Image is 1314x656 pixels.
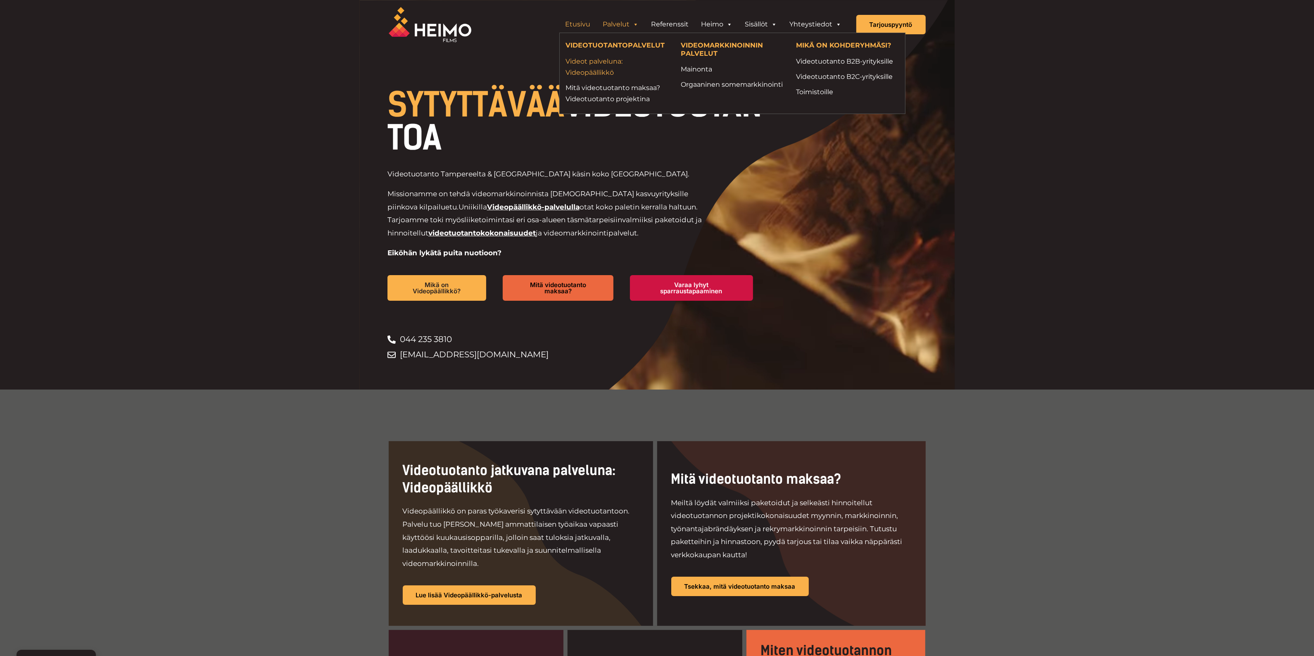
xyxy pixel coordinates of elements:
a: Yhteystiedot [784,16,848,33]
span: SYTYTTÄVÄÄ [387,85,564,125]
span: Uniikilla [459,203,487,211]
a: Videotuotanto B2C-yrityksille [796,71,899,82]
p: Meiltä löydät valmiiksi paketoidut ja selkeästi hinnoitellut videotuotannon projektikokonaisuudet... [671,497,912,562]
a: Tsekkaa, mitä videotuotanto maksaa [671,577,809,596]
a: Toimistoille [796,86,899,97]
span: Tsekkaa, mitä videotuotanto maksaa [684,583,796,589]
p: Videopäällikkö on paras työkaverisi sytyttävään videotuotantoon. Palvelu tuo [PERSON_NAME] ammatt... [403,505,639,570]
a: Palvelut [597,16,645,33]
span: Mitä videotuotanto maksaa? [516,282,600,294]
strong: Eiköhän lykätä puita nuotioon? [387,249,501,257]
span: 044 235 3810 [398,332,452,347]
a: Sisällöt [739,16,784,33]
a: Varaa lyhyt sparraustapaaminen [630,275,753,301]
a: Etusivu [559,16,597,33]
a: Videotuotanto B2B-yrityksille [796,56,899,67]
h4: VIDEOMARKKINOINNIN PALVELUT [681,41,784,59]
a: Mikä on Videopäällikkö? [387,275,487,301]
a: 044 235 3810 [387,332,770,347]
a: videotuotantokokonaisuudet [428,229,536,237]
span: liiketoimintasi eri osa-alueen täsmätarpeisiin [464,216,622,224]
span: valmiiksi paketoidut ja hinnoitellut [387,216,702,237]
a: Mitä videotuotanto maksaa?Videotuotanto projektina [566,82,669,105]
p: Missionamme on tehdä videomarkkinoinnista [DEMOGRAPHIC_DATA] kasvuyrityksille piinkova kilpailuetu. [387,188,713,240]
a: Mainonta [681,64,784,75]
span: Mikä on Videopäällikkö? [401,282,473,294]
img: Heimo Filmsin logo [389,7,471,42]
p: Videotuotanto Tampereelta & [GEOGRAPHIC_DATA] käsin koko [GEOGRAPHIC_DATA]. [387,168,713,181]
a: Tarjouspyyntö [856,15,926,34]
h4: MIKÄ ON KOHDERYHMÄSI? [796,41,899,51]
a: [EMAIL_ADDRESS][DOMAIN_NAME] [387,347,770,362]
span: ja videomarkkinointipalvelut. [536,229,639,237]
span: [EMAIL_ADDRESS][DOMAIN_NAME] [398,347,549,362]
a: Videopäällikkö-palvelulla [487,203,580,211]
aside: Header Widget 1 [555,16,852,33]
a: Mitä videotuotanto maksaa? [503,275,613,301]
a: Videot palveluna: Videopäällikkö [566,56,669,78]
h2: Mitä videotuotanto maksaa? [671,471,912,488]
h1: VIDEOTUOTANTOA [387,88,770,154]
a: Lue lisää Videopäällikkö-palvelusta [403,585,536,605]
a: Orgaaninen somemarkkinointi [681,79,784,90]
span: Lue lisää Videopäällikkö-palvelusta [416,592,523,598]
a: Heimo [695,16,739,33]
span: Varaa lyhyt sparraustapaaminen [643,282,740,294]
h4: VIDEOTUOTANTOPALVELUT [566,41,669,51]
a: Referenssit [645,16,695,33]
h2: Videotuotanto jatkuvana palveluna: Videopäällikkö [403,462,639,497]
